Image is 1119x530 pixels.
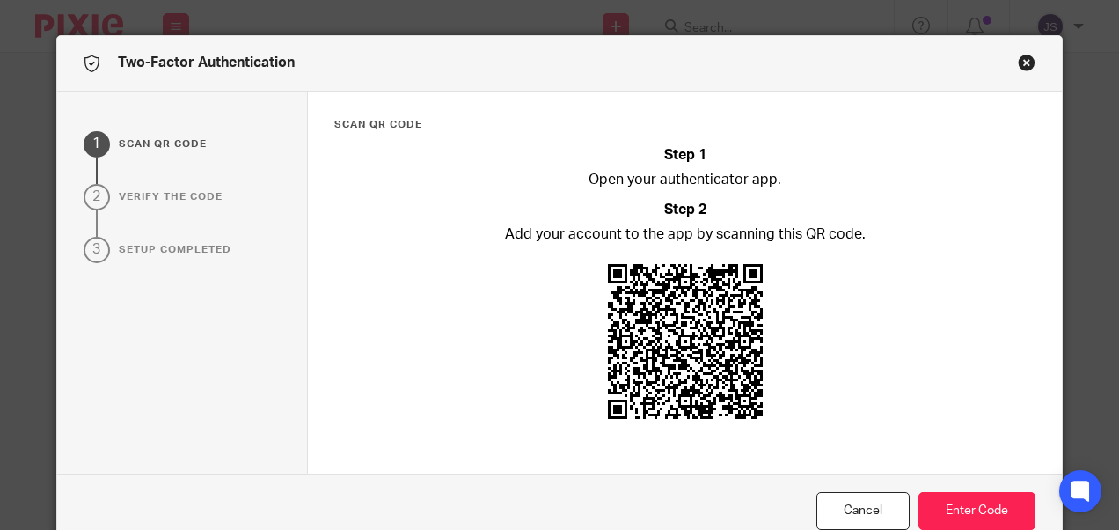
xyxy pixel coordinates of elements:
span: Two-Factor Authentication [118,55,295,70]
button: Enter Code [918,492,1035,530]
div: 2 [84,184,110,210]
p: Open your authenticator app. [589,170,781,190]
p: Scan qr code [119,137,207,151]
p: verify the code [119,190,223,204]
h3: Scan qr code [334,118,1035,132]
img: QR code [597,254,773,430]
p: Add your account to the app by scanning this QR code. [505,225,866,245]
div: 3 [84,237,110,263]
p: Setup completed [119,243,231,257]
div: 1 [84,131,110,158]
h2: Step 1 [664,145,706,166]
button: Cancel [816,492,910,530]
h2: Step 2 [664,200,706,220]
button: Close modal [1018,54,1035,71]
